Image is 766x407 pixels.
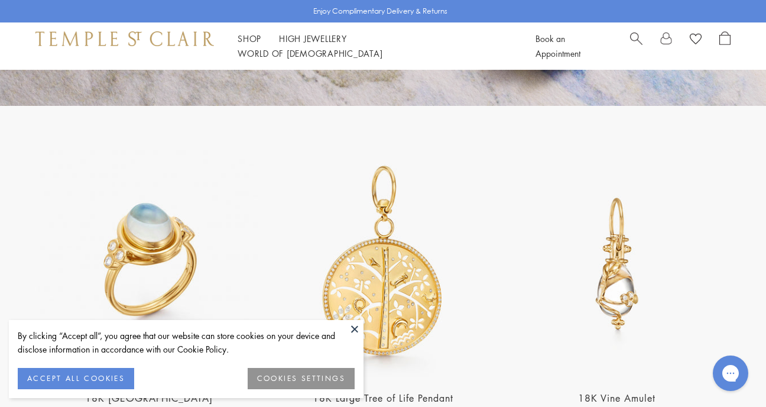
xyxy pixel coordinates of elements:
[18,329,355,356] div: By clicking “Accept all”, you agree that our website can store cookies on your device and disclos...
[270,150,496,377] img: P31842-PVTREE
[238,33,261,44] a: ShopShop
[35,150,262,377] img: R14110-BM8V
[313,5,447,17] p: Enjoy Complimentary Delivery & Returns
[238,31,509,61] nav: Main navigation
[535,33,580,59] a: Book an Appointment
[279,33,347,44] a: High JewelleryHigh Jewellery
[630,31,642,61] a: Search
[578,392,655,405] a: 18K Vine Amulet
[18,368,134,389] button: ACCEPT ALL COOKIES
[719,31,731,61] a: Open Shopping Bag
[690,31,702,49] a: View Wishlist
[504,150,731,377] img: P51816-E11VINE
[35,31,214,46] img: Temple St. Clair
[313,392,453,405] a: 18K Large Tree of Life Pendant
[85,392,213,405] a: 18K [GEOGRAPHIC_DATA]
[707,351,754,395] iframe: Gorgias live chat messenger
[248,368,355,389] button: COOKIES SETTINGS
[238,47,382,59] a: World of [DEMOGRAPHIC_DATA]World of [DEMOGRAPHIC_DATA]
